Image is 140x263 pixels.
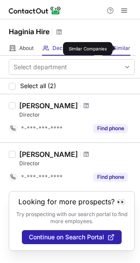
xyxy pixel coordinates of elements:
[18,198,126,206] header: Looking for more prospects? 👀
[93,124,128,133] button: Reveal Button
[19,111,135,119] div: Director
[19,45,34,52] span: About
[93,173,128,181] button: Reveal Button
[9,26,49,37] h1: Haginia Hire
[52,45,94,52] span: Decision makers
[29,234,104,241] span: Continue on Search Portal
[19,160,135,167] div: Director
[19,150,78,159] div: [PERSON_NAME]
[19,101,78,110] div: [PERSON_NAME]
[15,211,128,225] p: Try prospecting with our search portal to find more employees.
[14,63,67,71] div: Select department
[9,5,61,16] img: ContactOut v5.3.10
[22,230,122,244] button: Continue on Search Portal
[113,45,130,52] span: Similar
[20,82,56,89] span: Select all (2)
